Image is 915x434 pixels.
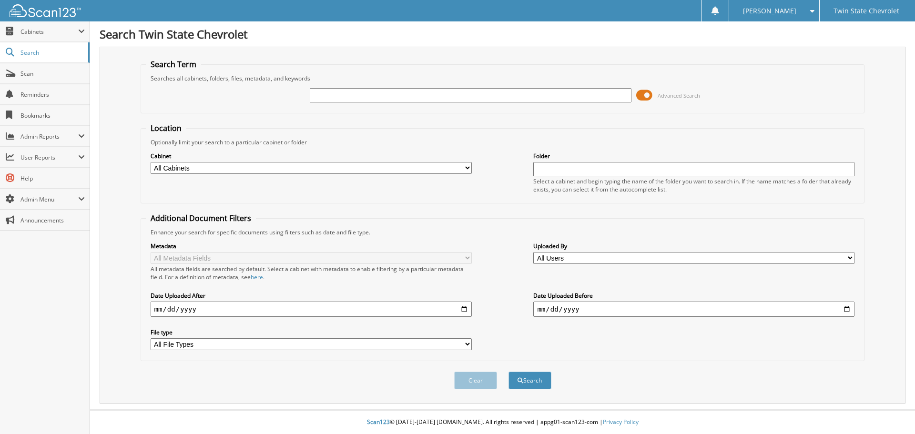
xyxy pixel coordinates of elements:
span: Scan [20,70,85,78]
label: Folder [533,152,854,160]
div: © [DATE]-[DATE] [DOMAIN_NAME]. All rights reserved | appg01-scan123-com | [90,411,915,434]
span: Scan123 [367,418,390,426]
span: Announcements [20,216,85,224]
h1: Search Twin State Chevrolet [100,26,905,42]
iframe: Chat Widget [867,388,915,434]
button: Search [508,372,551,389]
span: Admin Menu [20,195,78,203]
label: File type [151,328,472,336]
label: Date Uploaded After [151,292,472,300]
div: Optionally limit your search to a particular cabinet or folder [146,138,860,146]
button: Clear [454,372,497,389]
span: [PERSON_NAME] [743,8,796,14]
span: Advanced Search [658,92,700,99]
span: Bookmarks [20,111,85,120]
span: Reminders [20,91,85,99]
div: Enhance your search for specific documents using filters such as date and file type. [146,228,860,236]
input: end [533,302,854,317]
img: scan123-logo-white.svg [10,4,81,17]
input: start [151,302,472,317]
a: Privacy Policy [603,418,639,426]
span: Twin State Chevrolet [834,8,899,14]
span: Cabinets [20,28,78,36]
div: All metadata fields are searched by default. Select a cabinet with metadata to enable filtering b... [151,265,472,281]
label: Cabinet [151,152,472,160]
legend: Additional Document Filters [146,213,256,223]
a: here [251,273,263,281]
label: Uploaded By [533,242,854,250]
legend: Location [146,123,186,133]
span: Admin Reports [20,132,78,141]
span: Help [20,174,85,182]
legend: Search Term [146,59,201,70]
span: User Reports [20,153,78,161]
label: Date Uploaded Before [533,292,854,300]
label: Metadata [151,242,472,250]
div: Searches all cabinets, folders, files, metadata, and keywords [146,74,860,82]
div: Select a cabinet and begin typing the name of the folder you want to search in. If the name match... [533,177,854,193]
span: Search [20,49,83,57]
